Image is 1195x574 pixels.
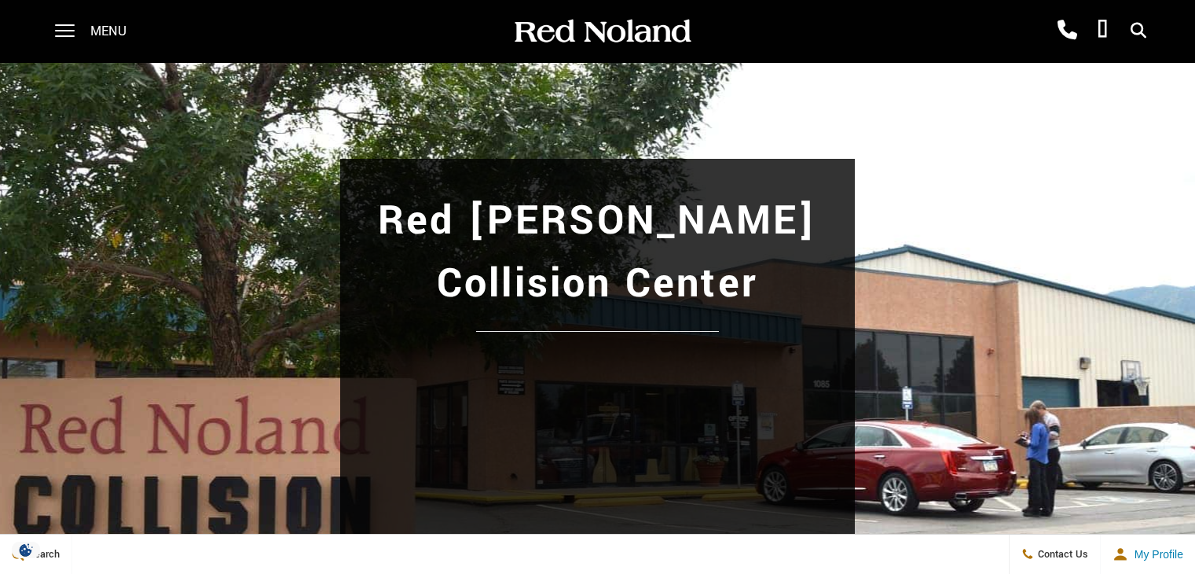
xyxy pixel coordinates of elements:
[511,18,692,46] img: Red Noland Auto Group
[1101,535,1195,574] button: Open user profile menu
[1128,548,1183,561] span: My Profile
[355,189,839,315] h1: Red [PERSON_NAME] Collision Center
[8,542,44,558] section: Click to Open Cookie Consent Modal
[8,542,44,558] img: Opt-Out Icon
[1034,547,1088,561] span: Contact Us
